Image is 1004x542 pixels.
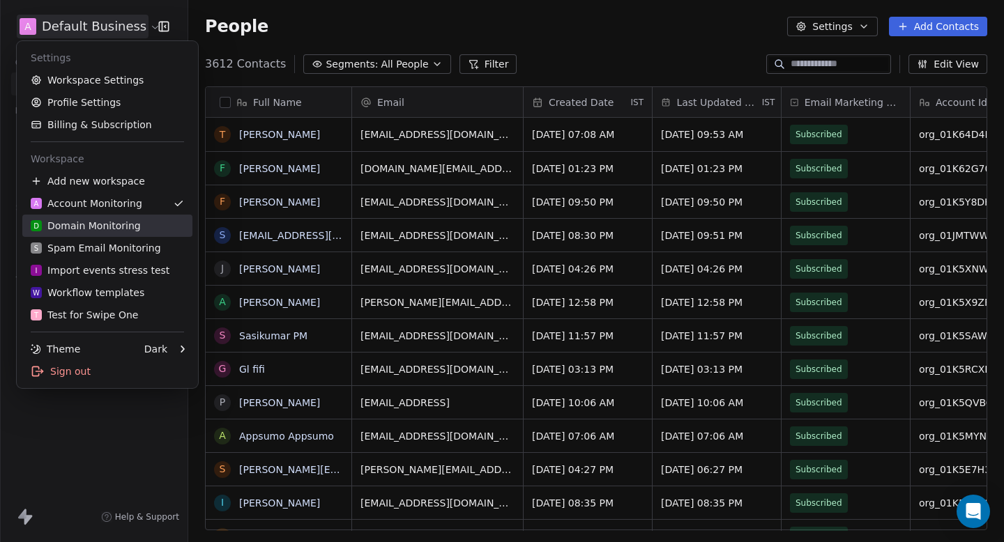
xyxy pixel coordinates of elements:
[31,308,138,322] div: Test for Swipe One
[22,69,192,91] a: Workspace Settings
[31,286,144,300] div: Workflow templates
[31,342,80,356] div: Theme
[34,199,39,209] span: A
[31,196,142,210] div: Account Monitoring
[31,219,141,233] div: Domain Monitoring
[144,342,167,356] div: Dark
[22,47,192,69] div: Settings
[33,288,40,298] span: W
[31,263,169,277] div: Import events stress test
[22,360,192,382] div: Sign out
[22,170,192,192] div: Add new workspace
[31,241,161,255] div: Spam Email Monitoring
[34,243,38,254] span: S
[22,91,192,114] a: Profile Settings
[33,221,39,231] span: D
[34,310,38,320] span: T
[22,148,192,170] div: Workspace
[36,265,38,276] span: I
[22,114,192,136] a: Billing & Subscription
